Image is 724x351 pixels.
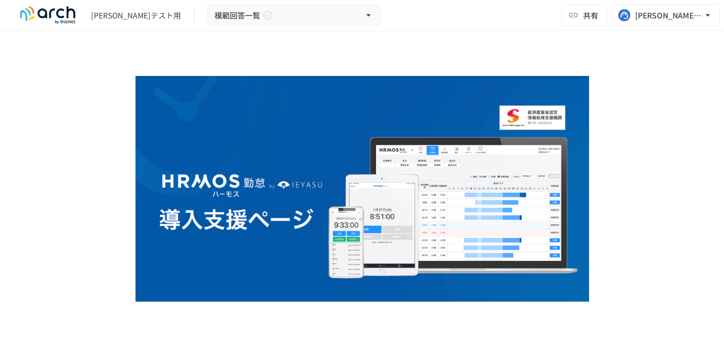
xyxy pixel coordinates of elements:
[135,76,589,302] img: l0mbyLEhUrASHL3jmzuuxFt4qdie8HDrPVHkIveOjLi
[91,10,181,21] div: [PERSON_NAME]テスト用
[13,7,82,24] img: logo-default@2x-9cf2c760.svg
[583,9,598,21] span: 共有
[561,4,607,26] button: 共有
[611,4,720,26] button: [PERSON_NAME][EMAIL_ADDRESS][DOMAIN_NAME]
[635,9,702,22] div: [PERSON_NAME][EMAIL_ADDRESS][DOMAIN_NAME]
[208,5,381,26] button: 模範回答一覧
[215,9,260,22] span: 模範回答一覧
